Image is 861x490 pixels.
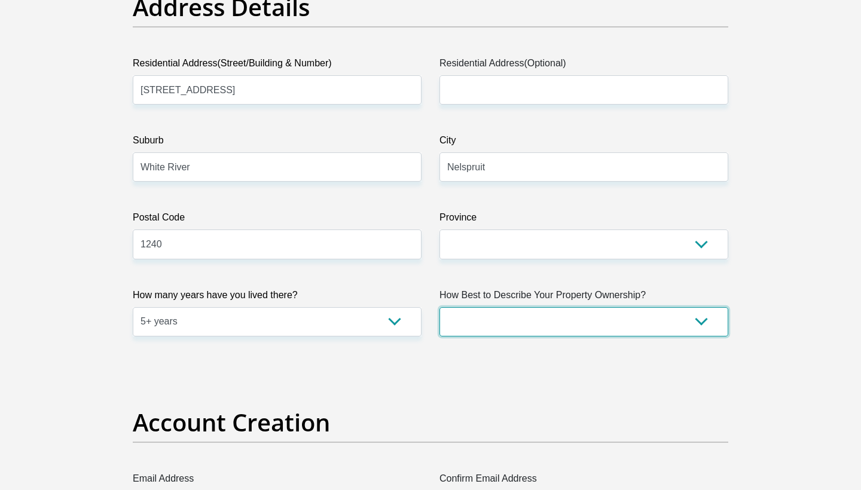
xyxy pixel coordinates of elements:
label: Postal Code [133,210,422,229]
select: Please Select a Province [439,229,728,259]
select: Please select a value [439,307,728,336]
input: Postal Code [133,229,422,259]
label: Suburb [133,133,422,152]
label: Residential Address(Optional) [439,56,728,75]
input: Address line 2 (Optional) [439,75,728,105]
label: Province [439,210,728,229]
input: Valid residential address [133,75,422,105]
select: Please select a value [133,307,422,336]
label: How Best to Describe Your Property Ownership? [439,288,728,307]
h2: Account Creation [133,408,728,437]
label: Residential Address(Street/Building & Number) [133,56,422,75]
input: City [439,152,728,182]
input: Suburb [133,152,422,182]
label: City [439,133,728,152]
label: How many years have you lived there? [133,288,422,307]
